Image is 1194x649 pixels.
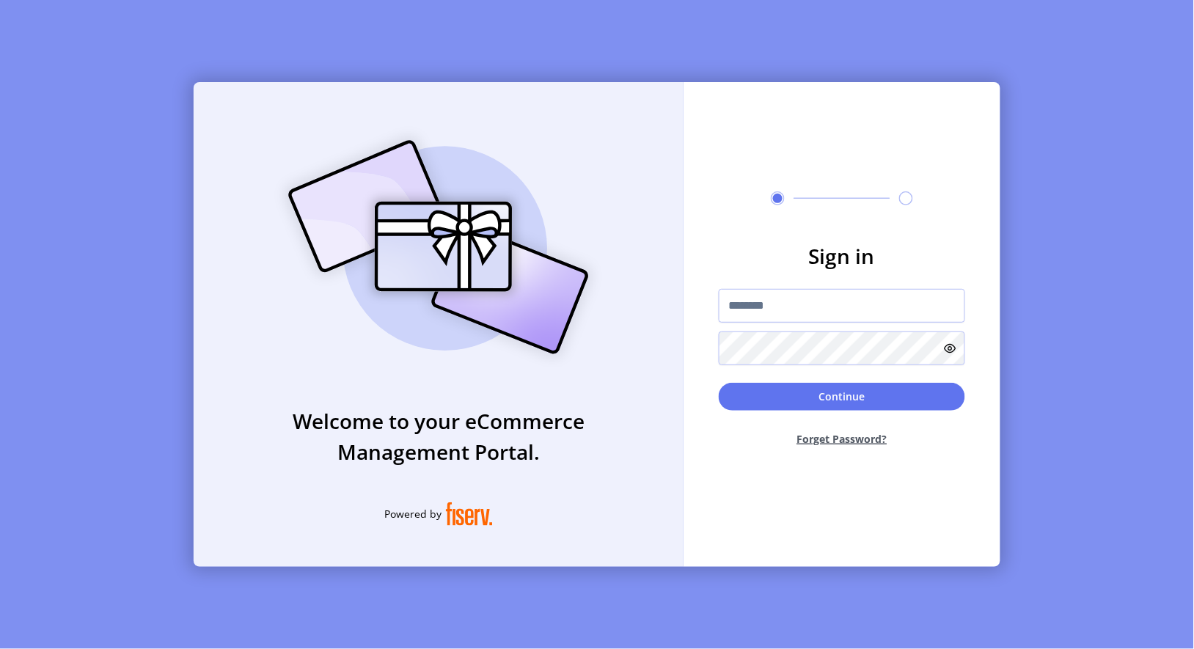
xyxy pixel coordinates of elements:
[384,506,442,521] span: Powered by
[194,406,684,467] h3: Welcome to your eCommerce Management Portal.
[719,419,965,458] button: Forget Password?
[719,241,965,271] h3: Sign in
[266,124,611,370] img: card_Illustration.svg
[719,383,965,411] button: Continue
